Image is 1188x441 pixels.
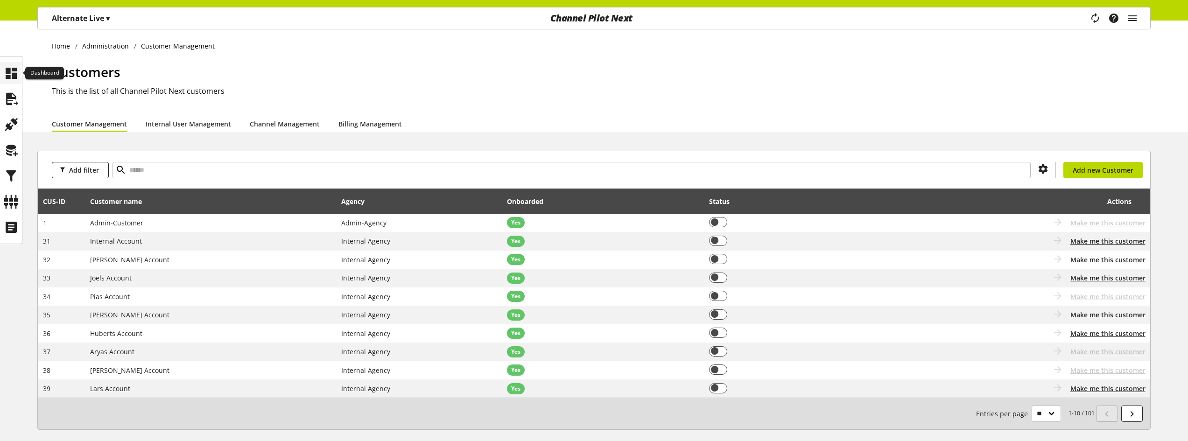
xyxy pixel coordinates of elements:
[43,384,50,393] span: 39
[25,67,64,80] div: Dashboard
[43,196,75,206] div: CUS-⁠ID
[90,196,151,206] div: Customer name
[1070,255,1146,265] button: Make me this customer
[1070,236,1146,246] button: Make me this customer
[43,366,50,375] span: 38
[90,237,142,245] span: Internal Account
[511,237,520,245] span: Yes
[90,218,143,227] span: Admin-Customer
[341,329,390,338] span: Internal Agency
[1070,329,1146,338] button: Make me this customer
[43,310,50,319] span: 35
[1070,347,1146,357] span: Make me this customer
[867,192,1131,210] div: Actions
[709,196,739,206] div: Status
[52,13,110,24] p: Alternate Live
[341,347,390,356] span: Internal Agency
[341,255,390,264] span: Internal Agency
[1070,365,1146,375] span: Make me this customer
[69,165,99,175] span: Add filter
[43,347,50,356] span: 37
[43,292,50,301] span: 34
[250,119,320,129] a: Channel Management
[52,119,127,129] a: Customer Management
[507,196,553,206] div: Onboarded
[341,196,374,206] div: Agency
[90,384,130,393] span: Lars Account
[341,237,390,245] span: Internal Agency
[52,85,1151,97] h2: This is the list of all Channel Pilot Next customers
[1070,273,1146,283] button: Make me this customer
[52,41,75,51] a: Home
[43,329,50,338] span: 36
[511,292,520,301] span: Yes
[90,292,130,301] span: Pias Account
[90,273,132,282] span: Joels Account
[90,347,134,356] span: Aryas Account
[341,218,387,227] span: Admin-Agency
[976,409,1032,419] span: Entries per page
[52,63,120,81] span: Customers
[43,273,50,282] span: 33
[511,385,520,393] span: Yes
[43,255,50,264] span: 32
[90,366,169,375] span: [PERSON_NAME] Account
[341,366,390,375] span: Internal Agency
[341,310,390,319] span: Internal Agency
[90,255,169,264] span: [PERSON_NAME] Account
[1070,218,1146,228] span: Make me this customer
[43,237,50,245] span: 31
[52,162,109,178] button: Add filter
[90,310,169,319] span: [PERSON_NAME] Account
[338,119,402,129] a: Billing Management
[341,384,390,393] span: Internal Agency
[341,273,390,282] span: Internal Agency
[43,218,47,227] span: 1
[146,119,231,129] a: Internal User Management
[37,7,1151,29] nav: main navigation
[511,348,520,356] span: Yes
[341,292,390,301] span: Internal Agency
[976,406,1095,422] small: 1-10 / 101
[511,218,520,227] span: Yes
[511,366,520,374] span: Yes
[511,329,520,337] span: Yes
[90,329,142,338] span: Huberts Account
[511,255,520,264] span: Yes
[1073,165,1133,175] span: Add new Customer
[511,274,520,282] span: Yes
[1070,384,1146,393] button: Make me this customer
[1070,292,1146,301] span: Make me this customer
[77,41,134,51] a: Administration
[106,13,110,23] span: ▾
[511,311,520,319] span: Yes
[1070,310,1146,320] button: Make me this customer
[1063,162,1143,178] a: Add new Customer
